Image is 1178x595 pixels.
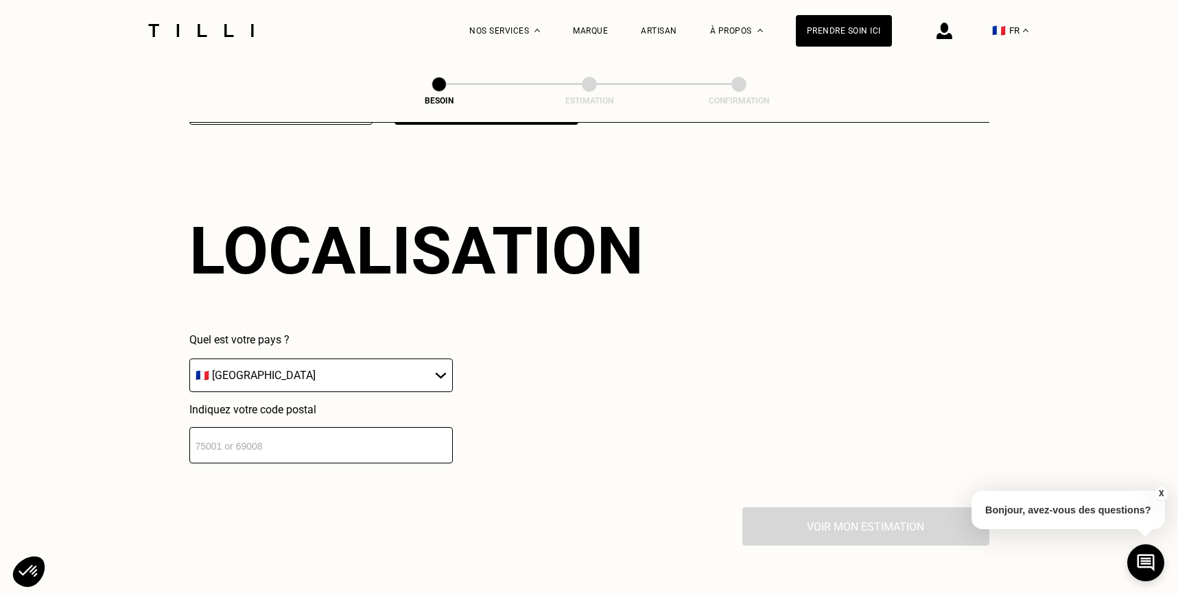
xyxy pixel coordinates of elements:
div: Estimation [521,96,658,106]
img: icône connexion [936,23,952,39]
span: 🇫🇷 [992,24,1006,37]
div: Confirmation [670,96,808,106]
img: menu déroulant [1023,29,1028,32]
p: Bonjour, avez-vous des questions? [971,491,1165,529]
a: Artisan [641,26,677,36]
button: X [1154,486,1168,501]
a: Marque [573,26,608,36]
p: Indiquez votre code postal [189,403,453,416]
img: Logo du service de couturière Tilli [143,24,259,37]
input: 75001 or 69008 [189,427,453,463]
div: Besoin [370,96,508,106]
img: Menu déroulant [534,29,540,32]
img: Menu déroulant à propos [757,29,763,32]
a: Prendre soin ici [796,15,892,47]
div: Localisation [189,212,644,289]
p: Quel est votre pays ? [189,333,453,346]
